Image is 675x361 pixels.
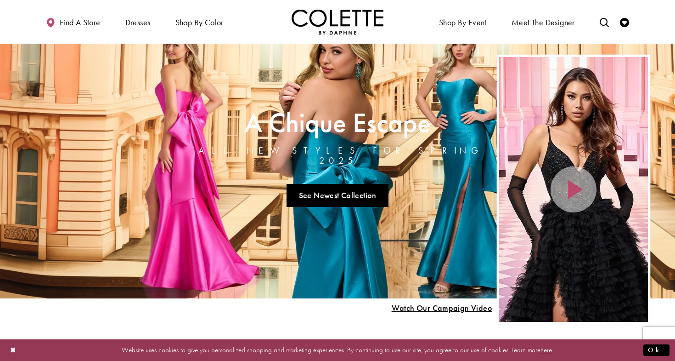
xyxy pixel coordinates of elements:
[123,9,153,34] span: Dresses
[437,9,489,34] span: Shop By Event
[597,9,611,34] a: Toggle search
[540,345,552,355] a: here
[292,9,383,34] a: Visit Home Page
[44,9,102,34] a: Find a store
[618,9,631,34] a: Check Wishlist
[643,344,669,356] button: Submit Dialog
[512,18,575,27] span: Meet the designer
[439,18,487,27] span: Shop By Event
[287,184,388,207] a: See Newest Collection A Chique Escape All New Styles For Spring 2025
[391,304,492,313] span: Play Slide #15 Video
[66,344,609,356] p: Website uses cookies to give you personalized shopping and marketing experiences. By continuing t...
[175,18,224,27] span: Shop by color
[125,18,151,27] span: Dresses
[6,342,21,358] button: Close Dialog
[509,9,577,34] a: Meet the designer
[178,180,497,211] ul: Slider Links
[292,9,383,34] img: Colette by Daphne
[173,9,226,34] span: Shop by color
[60,18,101,27] span: Find a store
